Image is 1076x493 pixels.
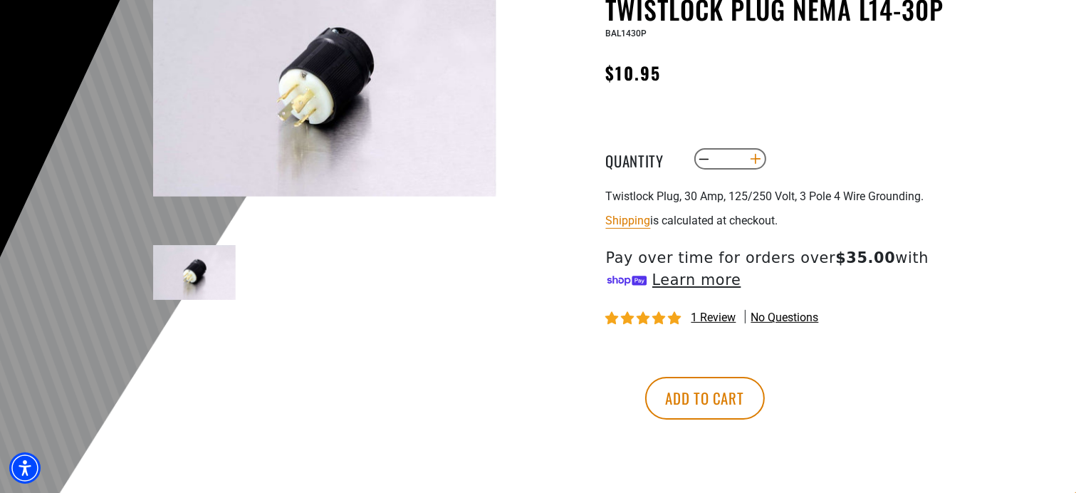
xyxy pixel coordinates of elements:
a: Shipping [606,214,651,227]
span: $10.95 [606,60,661,85]
div: Accessibility Menu [9,452,41,484]
div: is calculated at checkout. [606,211,955,230]
button: Add to cart [645,377,765,420]
label: Quantity [606,150,677,168]
span: BAL1430P [606,28,647,38]
span: No questions [751,310,819,326]
span: 5.00 stars [606,312,684,326]
span: 1 review [691,311,736,324]
span: Twistlock Plug, 30 Amp, 125/250 Volt, 3 Pole 4 Wire Grounding. [606,190,924,203]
